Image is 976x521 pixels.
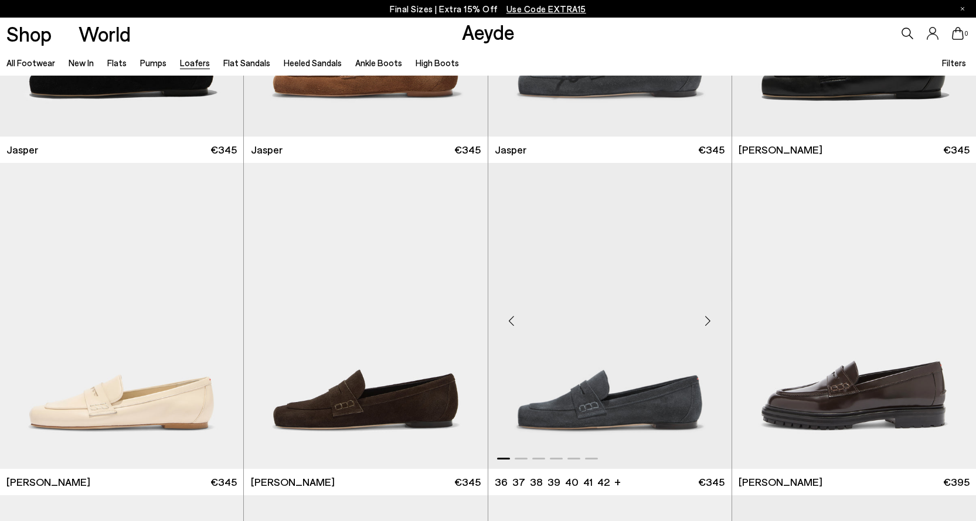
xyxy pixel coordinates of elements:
a: World [79,23,131,44]
a: Aeyde [462,19,515,44]
img: Leon Loafers [732,163,976,469]
a: Shop [6,23,52,44]
li: 37 [512,475,525,489]
span: [PERSON_NAME] [739,142,822,157]
a: Pumps [140,57,166,68]
a: All Footwear [6,57,55,68]
div: 1 / 6 [488,163,732,469]
li: 39 [547,475,560,489]
img: Lana Suede Loafers [732,163,975,469]
span: [PERSON_NAME] [6,475,90,489]
span: €345 [454,475,481,489]
a: Ankle Boots [355,57,402,68]
a: Flat Sandals [223,57,270,68]
a: Jasper €345 [244,137,487,163]
span: €345 [943,142,970,157]
a: [PERSON_NAME] €395 [732,469,976,495]
a: Flats [107,57,127,68]
span: [PERSON_NAME] [739,475,822,489]
ul: variant [495,475,606,489]
a: Loafers [180,57,210,68]
span: [PERSON_NAME] [251,475,335,489]
a: Jasper €345 [488,137,732,163]
span: €345 [454,142,481,157]
a: 0 [952,27,964,40]
div: 2 / 6 [732,163,975,469]
li: + [614,474,621,489]
div: Previous slide [494,303,529,338]
span: 0 [964,30,970,37]
span: Jasper [251,142,283,157]
a: [PERSON_NAME] €345 [244,469,487,495]
a: New In [69,57,94,68]
span: €345 [210,142,237,157]
a: High Boots [416,57,459,68]
li: 41 [583,475,593,489]
a: 36 37 38 39 40 41 42 + €345 [488,469,732,495]
span: Navigate to /collections/ss25-final-sizes [506,4,586,14]
span: Filters [942,57,966,68]
li: 40 [565,475,579,489]
a: 6 / 6 1 / 6 2 / 6 3 / 6 4 / 6 5 / 6 6 / 6 1 / 6 Next slide Previous slide [488,163,732,469]
span: Jasper [6,142,38,157]
span: €345 [698,142,725,157]
li: 42 [597,475,610,489]
p: Final Sizes | Extra 15% Off [390,2,586,16]
div: Next slide [691,303,726,338]
li: 36 [495,475,508,489]
img: Lana Suede Loafers [488,163,732,469]
span: €345 [698,475,725,489]
a: Heeled Sandals [284,57,342,68]
span: €395 [943,475,970,489]
img: Lana Suede Loafers [244,163,487,469]
span: Jasper [495,142,526,157]
li: 38 [530,475,543,489]
a: [PERSON_NAME] €345 [732,137,976,163]
span: €345 [210,475,237,489]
